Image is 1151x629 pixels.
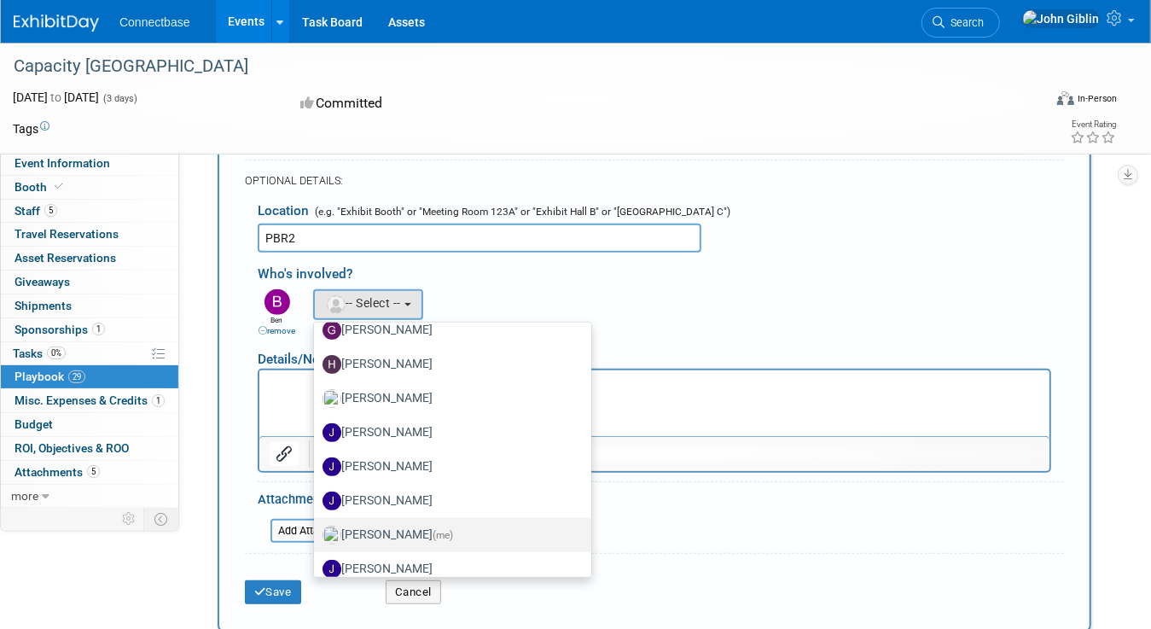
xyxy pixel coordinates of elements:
[15,299,72,312] span: Shipments
[313,289,423,320] button: -- Select --
[15,393,165,407] span: Misc. Expenses & Credits
[1,485,178,508] a: more
[1057,91,1074,105] img: Format-Inperson.png
[13,120,49,137] td: Tags
[15,180,67,194] span: Booth
[1,200,178,223] a: Staff5
[119,15,190,29] span: Connectbase
[325,296,401,310] span: -- Select --
[323,457,341,476] img: J.jpg
[47,347,66,359] span: 0%
[954,89,1117,114] div: Event Format
[8,51,1023,82] div: Capacity [GEOGRAPHIC_DATA]
[15,156,110,170] span: Event Information
[245,173,1064,189] div: OPTIONAL DETAILS:
[15,417,53,431] span: Budget
[55,182,63,191] i: Booth reservation complete
[92,323,105,335] span: 1
[1,271,178,294] a: Giveaways
[144,508,179,530] td: Toggle Event Tabs
[87,465,100,478] span: 5
[102,93,137,104] span: (3 days)
[15,370,85,383] span: Playbook
[323,321,341,340] img: G.jpg
[323,385,574,412] label: [PERSON_NAME]
[921,8,1000,38] a: Search
[386,580,441,604] button: Cancel
[323,556,574,583] label: [PERSON_NAME]
[1,247,178,270] a: Asset Reservations
[258,337,1051,369] div: Details/Notes
[433,528,453,540] span: (me)
[15,465,100,479] span: Attachments
[15,275,70,288] span: Giveaways
[15,441,129,455] span: ROI, Objectives & ROO
[1,152,178,175] a: Event Information
[323,492,341,510] img: J.jpg
[152,394,165,407] span: 1
[945,16,984,29] span: Search
[1,318,178,341] a: Sponsorships1
[270,442,299,466] button: Insert/edit link
[258,257,1064,285] div: Who's involved?
[323,453,574,480] label: [PERSON_NAME]
[1,176,178,199] a: Booth
[13,347,66,360] span: Tasks
[1,389,178,412] a: Misc. Expenses & Credits1
[264,289,290,315] img: B.jpg
[323,317,574,344] label: [PERSON_NAME]
[68,370,85,383] span: 29
[295,89,646,119] div: Committed
[259,326,295,335] a: remove
[48,90,64,104] span: to
[259,370,1049,436] iframe: Rich Text Area
[1,437,178,460] a: ROI, Objectives & ROO
[15,251,116,265] span: Asset Reservations
[15,204,57,218] span: Staff
[311,206,730,218] span: (e.g. "Exhibit Booth" or "Meeting Room 123A" or "Exhibit Hall B" or "[GEOGRAPHIC_DATA] C")
[1022,9,1100,28] img: John Giblin
[11,489,38,503] span: more
[249,315,305,337] div: Ben
[245,580,301,604] button: Save
[323,423,341,442] img: J.jpg
[114,508,144,530] td: Personalize Event Tab Strip
[323,521,574,549] label: [PERSON_NAME]
[258,203,309,218] span: Location
[258,491,364,513] div: Attachments
[44,204,57,217] span: 5
[1077,92,1117,105] div: In-Person
[1,413,178,436] a: Budget
[323,487,574,515] label: [PERSON_NAME]
[15,227,119,241] span: Travel Reservations
[323,419,574,446] label: [PERSON_NAME]
[1,342,178,365] a: Tasks0%
[15,323,105,336] span: Sponsorships
[14,15,99,32] img: ExhibitDay
[1070,120,1116,129] div: Event Rating
[1,294,178,317] a: Shipments
[1,461,178,484] a: Attachments5
[13,90,99,104] span: [DATE] [DATE]
[1,365,178,388] a: Playbook29
[323,560,341,579] img: J.jpg
[323,355,341,374] img: H.jpg
[323,351,574,378] label: [PERSON_NAME]
[1,223,178,246] a: Travel Reservations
